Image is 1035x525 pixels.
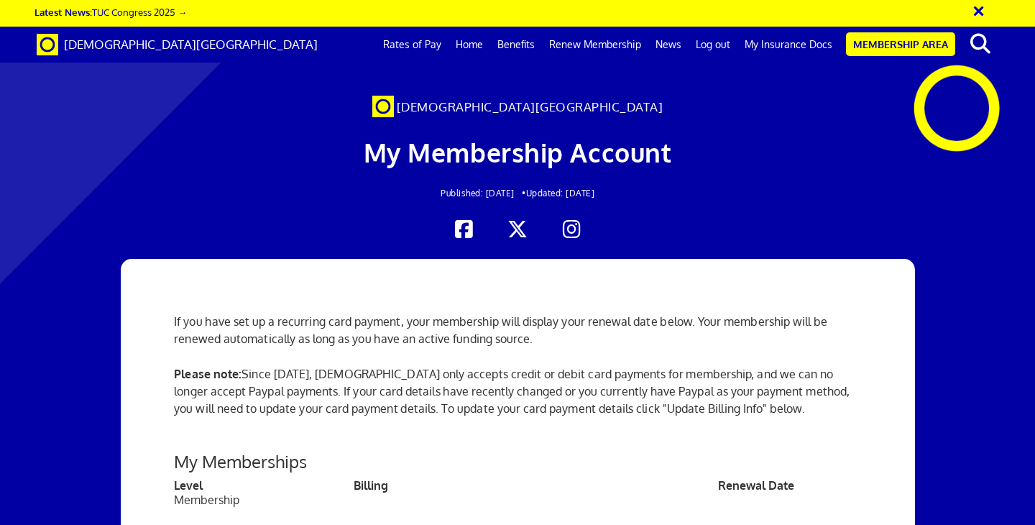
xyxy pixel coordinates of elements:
[448,27,490,63] a: Home
[34,6,92,18] strong: Latest News:
[354,478,718,493] th: Billing
[846,32,955,56] a: Membership Area
[364,136,672,168] span: My Membership Account
[174,313,860,347] p: If you have set up a recurring card payment, your membership will display your renewal date below...
[441,188,526,198] span: Published: [DATE] •
[490,27,542,63] a: Benefits
[174,452,860,471] h3: My Memberships
[34,6,187,18] a: Latest News:TUC Congress 2025 →
[737,27,839,63] a: My Insurance Docs
[542,27,648,63] a: Renew Membership
[174,367,241,381] strong: Please note:
[689,27,737,63] a: Log out
[958,29,1002,59] button: search
[174,478,354,493] th: Level
[26,27,328,63] a: Brand [DEMOGRAPHIC_DATA][GEOGRAPHIC_DATA]
[397,99,663,114] span: [DEMOGRAPHIC_DATA][GEOGRAPHIC_DATA]
[376,27,448,63] a: Rates of Pay
[648,27,689,63] a: News
[201,188,834,198] h2: Updated: [DATE]
[174,365,860,434] p: Since [DATE], [DEMOGRAPHIC_DATA] only accepts credit or debit card payments for membership, and w...
[64,37,318,52] span: [DEMOGRAPHIC_DATA][GEOGRAPHIC_DATA]
[718,478,861,493] th: Renewal Date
